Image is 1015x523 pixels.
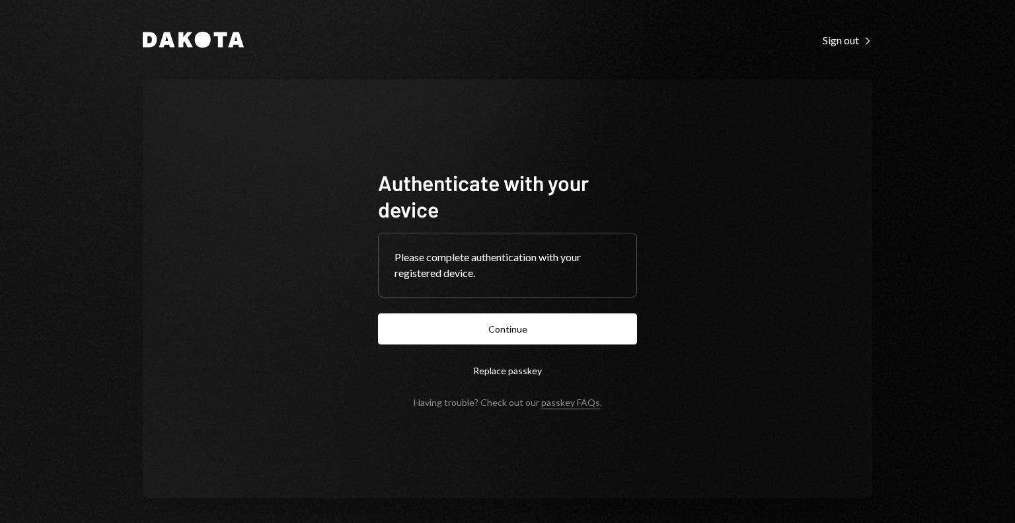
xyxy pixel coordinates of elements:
button: Continue [378,313,637,344]
div: Sign out [823,34,872,47]
div: Please complete authentication with your registered device. [395,249,620,281]
h1: Authenticate with your device [378,169,637,222]
div: Having trouble? Check out our . [414,397,602,408]
a: passkey FAQs [541,397,600,409]
button: Replace passkey [378,355,637,386]
a: Sign out [823,32,872,47]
